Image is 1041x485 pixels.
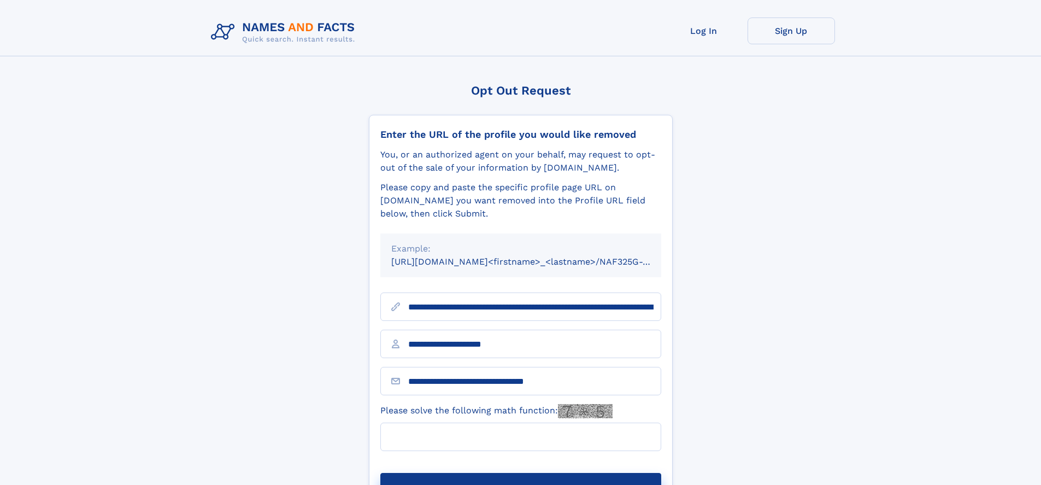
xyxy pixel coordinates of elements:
div: Enter the URL of the profile you would like removed [380,128,661,141]
div: You, or an authorized agent on your behalf, may request to opt-out of the sale of your informatio... [380,148,661,174]
a: Sign Up [748,17,835,44]
img: Logo Names and Facts [207,17,364,47]
small: [URL][DOMAIN_NAME]<firstname>_<lastname>/NAF325G-xxxxxxxx [391,256,682,267]
a: Log In [660,17,748,44]
div: Please copy and paste the specific profile page URL on [DOMAIN_NAME] you want removed into the Pr... [380,181,661,220]
div: Example: [391,242,650,255]
label: Please solve the following math function: [380,404,613,418]
div: Opt Out Request [369,84,673,97]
